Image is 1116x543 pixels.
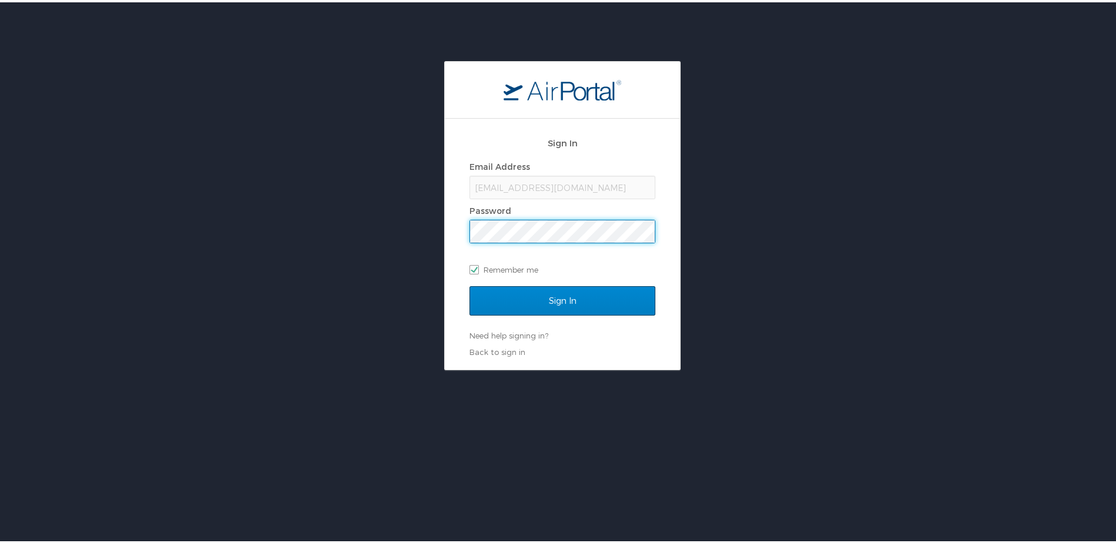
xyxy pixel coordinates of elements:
a: Back to sign in [469,345,525,354]
label: Email Address [469,159,530,169]
input: Sign In [469,284,655,313]
label: Remember me [469,259,655,276]
h2: Sign In [469,134,655,148]
a: Need help signing in? [469,329,548,338]
img: logo [504,77,621,98]
label: Password [469,203,511,213]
